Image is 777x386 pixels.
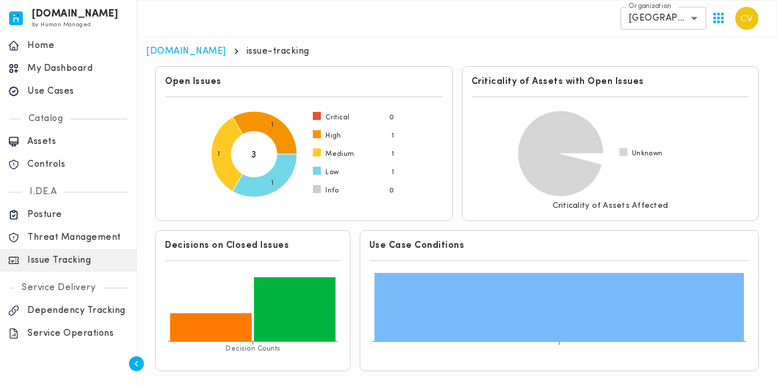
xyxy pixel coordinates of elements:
[553,201,669,211] p: Criticality of Assets Affected
[325,131,341,140] span: High
[27,40,128,51] p: Home
[146,47,226,56] a: [DOMAIN_NAME]
[392,168,394,177] span: 1
[165,76,443,87] h6: Open Issues
[621,7,706,30] div: [GEOGRAPHIC_DATA]
[22,186,65,198] p: I.DE.A
[27,305,128,316] p: Dependency Tracking
[21,113,71,124] p: Catalog
[218,151,221,158] text: 1
[226,345,280,352] tspan: Decision Counts
[32,22,91,28] span: by Human Managed
[27,63,128,74] p: My Dashboard
[369,240,749,251] h6: Use Case Conditions
[629,2,671,11] label: Organization
[252,151,257,160] tspan: 3
[27,328,128,339] p: Service Operations
[389,186,394,195] span: 0
[9,11,23,25] img: invicta.io
[731,2,763,34] button: User
[325,168,339,177] span: Low
[146,46,768,57] nav: breadcrumb
[325,113,349,122] span: Critical
[392,131,394,140] span: 1
[27,255,128,266] p: Issue Tracking
[271,180,274,187] text: 1
[27,209,128,220] p: Posture
[392,150,394,159] span: 1
[632,149,663,158] span: Unknown
[27,136,128,147] p: Assets
[247,46,309,57] p: issue-tracking
[325,150,354,159] span: Medium
[389,113,394,122] span: 0
[325,186,339,195] span: Info
[271,122,274,128] text: 1
[32,10,119,18] h6: [DOMAIN_NAME]
[27,159,128,170] p: Controls
[735,7,758,30] img: Carter Velasquez
[27,232,128,243] p: Threat Management
[14,282,103,293] p: Service Delivery
[472,76,750,87] h6: Criticality of Assets with Open Issues
[165,240,341,251] h6: Decisions on Closed Issues
[27,86,128,97] p: Use Cases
